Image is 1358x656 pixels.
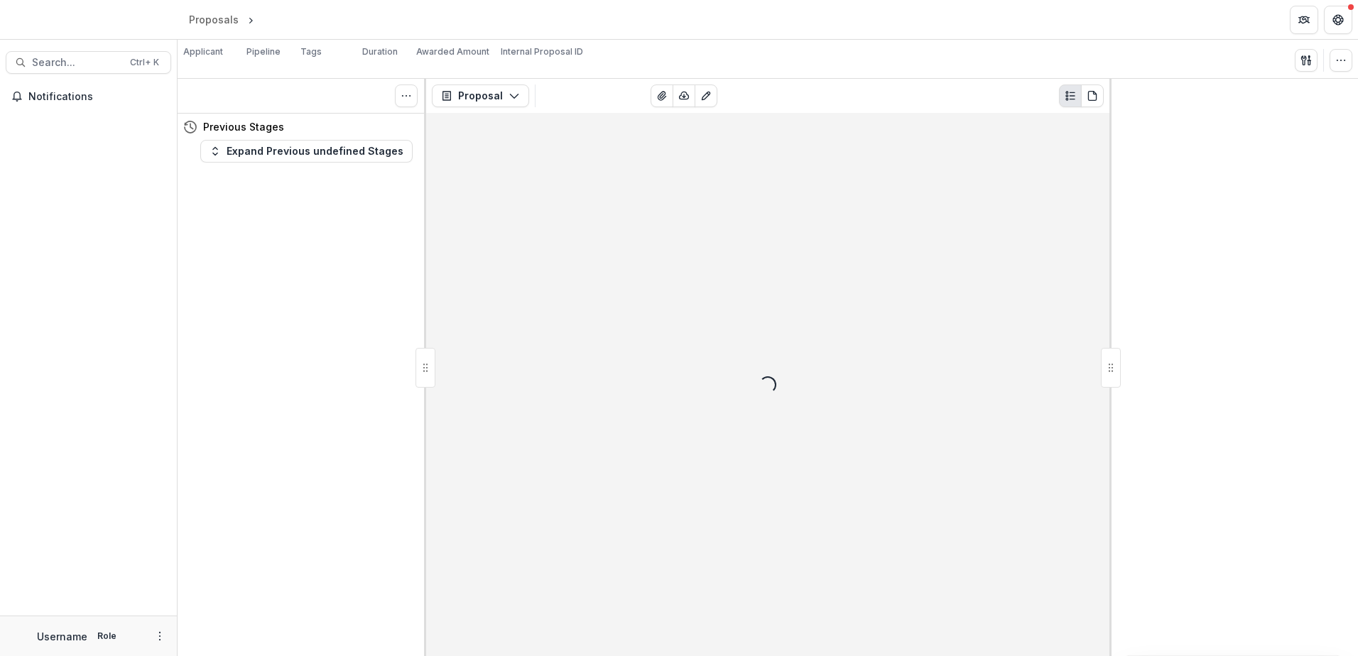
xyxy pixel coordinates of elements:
[416,45,489,58] p: Awarded Amount
[1324,6,1352,34] button: Get Help
[501,45,583,58] p: Internal Proposal ID
[395,84,418,107] button: Toggle View Cancelled Tasks
[189,12,239,27] div: Proposals
[203,119,284,134] h4: Previous Stages
[362,45,398,58] p: Duration
[6,85,171,108] button: Notifications
[1081,84,1104,107] button: PDF view
[6,51,171,74] button: Search...
[183,9,317,30] nav: breadcrumb
[37,629,87,644] p: Username
[300,45,322,58] p: Tags
[32,57,121,69] span: Search...
[183,45,223,58] p: Applicant
[695,84,717,107] button: Edit as form
[93,630,121,643] p: Role
[246,45,281,58] p: Pipeline
[200,140,413,163] button: Expand Previous undefined Stages
[1290,6,1318,34] button: Partners
[1059,84,1082,107] button: Plaintext view
[28,91,165,103] span: Notifications
[432,84,529,107] button: Proposal
[651,84,673,107] button: View Attached Files
[151,628,168,645] button: More
[183,9,244,30] a: Proposals
[127,55,162,70] div: Ctrl + K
